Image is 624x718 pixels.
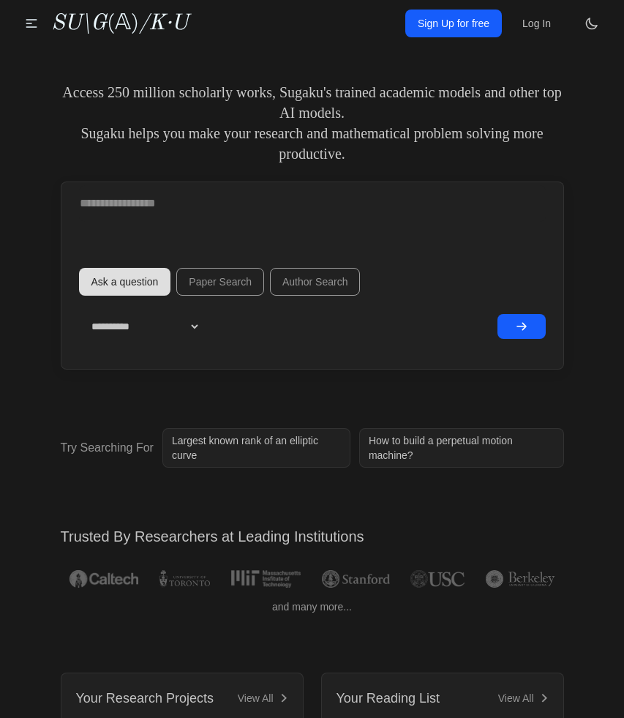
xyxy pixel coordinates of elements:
[69,570,138,588] img: Caltech
[359,428,564,468] a: How to build a perpetual motion machine?
[51,10,188,37] a: SU\G(𝔸)/K·U
[61,439,154,457] p: Try Searching For
[61,82,564,164] p: Access 250 million scholarly works, Sugaku's trained academic models and other top AI models. Sug...
[270,268,361,296] button: Author Search
[139,12,188,34] i: /K·U
[238,691,288,706] a: View All
[51,12,107,34] i: SU\G
[61,526,564,547] h2: Trusted By Researchers at Leading Institutions
[238,691,274,706] div: View All
[337,688,440,708] div: Your Reading List
[410,570,464,588] img: USC
[322,570,390,588] img: Stanford
[514,10,560,37] a: Log In
[486,570,555,588] img: UC Berkeley
[159,570,209,588] img: University of Toronto
[76,688,214,708] div: Your Research Projects
[79,268,171,296] button: Ask a question
[231,570,301,588] img: MIT
[162,428,350,468] a: Largest known rank of an elliptic curve
[405,10,502,37] a: Sign Up for free
[272,599,352,614] span: and many more...
[498,691,549,706] a: View All
[498,691,534,706] div: View All
[176,268,264,296] button: Paper Search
